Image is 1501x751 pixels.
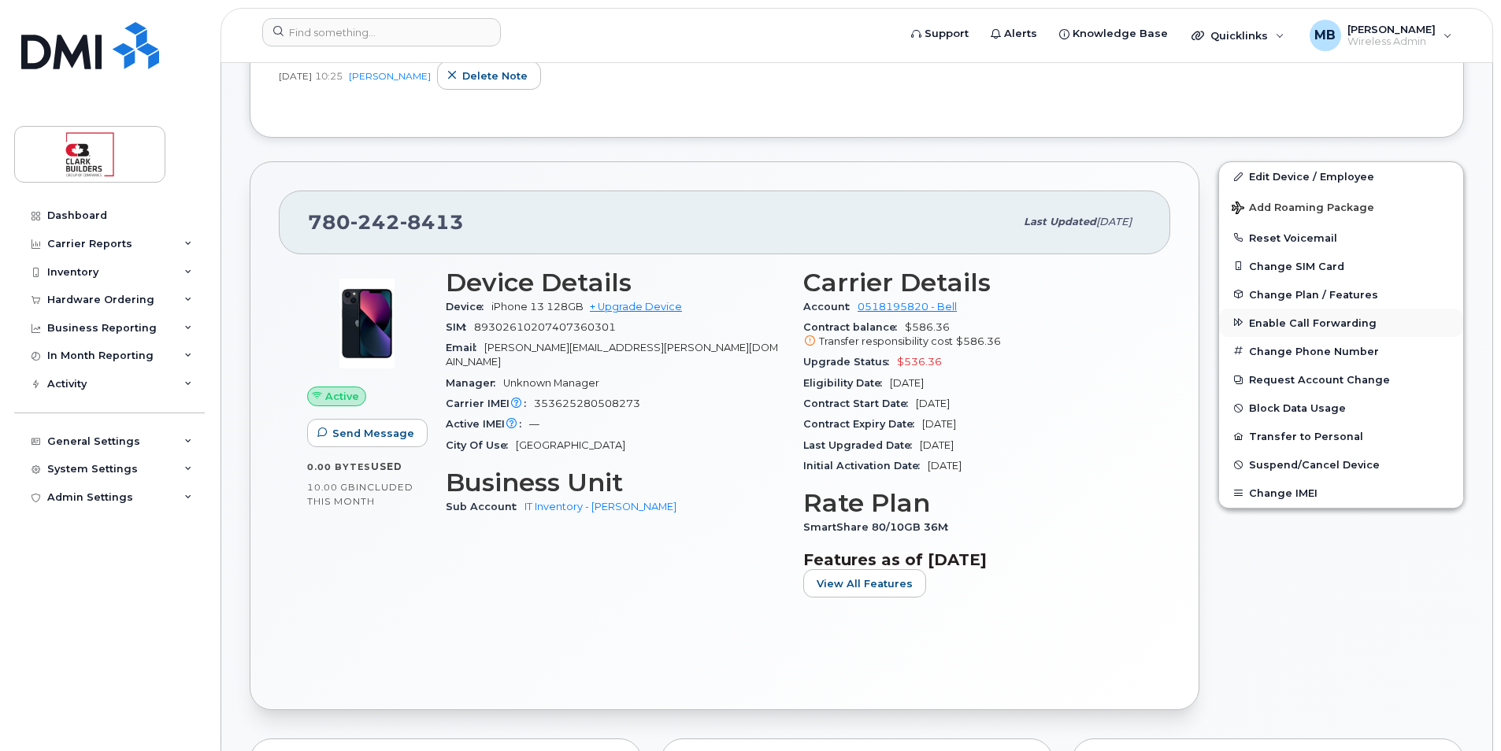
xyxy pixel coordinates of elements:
[308,210,464,234] span: 780
[1219,422,1463,450] button: Transfer to Personal
[897,356,942,368] span: $536.36
[1219,394,1463,422] button: Block Data Usage
[890,377,924,389] span: [DATE]
[446,501,524,512] span: Sub Account
[1073,26,1168,42] span: Knowledge Base
[1219,280,1463,309] button: Change Plan / Features
[279,69,312,83] span: [DATE]
[819,335,953,347] span: Transfer responsibility cost
[803,550,1142,569] h3: Features as of [DATE]
[1432,683,1489,739] iframe: Messenger Launcher
[307,419,428,447] button: Send Message
[320,276,414,371] img: image20231002-3703462-1ig824h.jpeg
[349,70,431,82] a: [PERSON_NAME]
[1024,216,1096,228] span: Last updated
[1347,23,1436,35] span: [PERSON_NAME]
[1219,252,1463,280] button: Change SIM Card
[803,521,956,533] span: SmartShare 80/10GB 36M
[1314,26,1336,45] span: MB
[446,418,529,430] span: Active IMEI
[446,301,491,313] span: Device
[803,321,905,333] span: Contract balance
[1219,450,1463,479] button: Suspend/Cancel Device
[474,321,616,333] span: 89302610207407360301
[446,321,474,333] span: SIM
[503,377,599,389] span: Unknown Manager
[446,342,484,353] span: Email
[956,335,1001,347] span: $586.36
[491,301,584,313] span: iPhone 13 128GB
[928,460,962,472] span: [DATE]
[803,321,1142,350] span: $586.36
[803,460,928,472] span: Initial Activation Date
[446,398,534,409] span: Carrier IMEI
[916,398,950,409] span: [DATE]
[803,301,858,313] span: Account
[1048,18,1179,50] a: Knowledge Base
[920,439,954,451] span: [DATE]
[1249,288,1378,300] span: Change Plan / Features
[980,18,1048,50] a: Alerts
[1299,20,1463,51] div: Matthew Buttrey
[315,69,343,83] span: 10:25
[1004,26,1037,42] span: Alerts
[858,301,957,313] a: 0518195820 - Bell
[446,377,503,389] span: Manager
[817,576,913,591] span: View All Features
[307,461,371,472] span: 0.00 Bytes
[803,377,890,389] span: Eligibility Date
[1219,191,1463,223] button: Add Roaming Package
[446,468,784,497] h3: Business Unit
[307,481,413,507] span: included this month
[925,26,969,42] span: Support
[1249,316,1377,328] span: Enable Call Forwarding
[1232,202,1374,216] span: Add Roaming Package
[803,569,926,597] button: View All Features
[529,418,539,430] span: —
[534,398,640,409] span: 353625280508273
[1219,365,1463,394] button: Request Account Change
[1219,479,1463,507] button: Change IMEI
[350,210,400,234] span: 242
[1219,224,1463,252] button: Reset Voicemail
[803,398,916,409] span: Contract Start Date
[371,461,402,472] span: used
[1210,29,1268,42] span: Quicklinks
[590,301,682,313] a: + Upgrade Device
[446,342,778,368] span: [PERSON_NAME][EMAIL_ADDRESS][PERSON_NAME][DOMAIN_NAME]
[262,18,501,46] input: Find something...
[462,68,528,83] span: Delete note
[1180,20,1295,51] div: Quicklinks
[803,356,897,368] span: Upgrade Status
[803,439,920,451] span: Last Upgraded Date
[524,501,676,512] a: IT Inventory - [PERSON_NAME]
[1219,309,1463,337] button: Enable Call Forwarding
[437,61,541,90] button: Delete note
[307,482,356,493] span: 10.00 GB
[400,210,464,234] span: 8413
[1249,459,1380,471] span: Suspend/Cancel Device
[1347,35,1436,48] span: Wireless Admin
[1219,162,1463,191] a: Edit Device / Employee
[803,268,1142,297] h3: Carrier Details
[446,268,784,297] h3: Device Details
[1096,216,1132,228] span: [DATE]
[332,426,414,441] span: Send Message
[900,18,980,50] a: Support
[446,439,516,451] span: City Of Use
[922,418,956,430] span: [DATE]
[325,389,359,404] span: Active
[803,489,1142,517] h3: Rate Plan
[1219,337,1463,365] button: Change Phone Number
[803,418,922,430] span: Contract Expiry Date
[516,439,625,451] span: [GEOGRAPHIC_DATA]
